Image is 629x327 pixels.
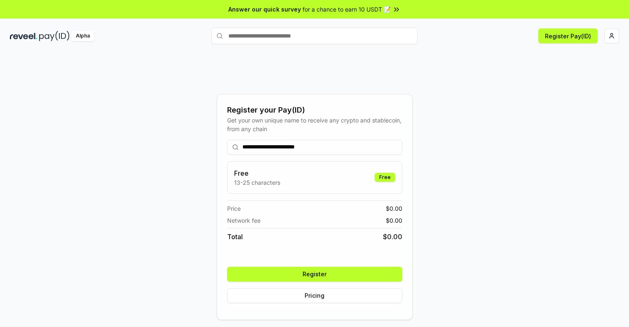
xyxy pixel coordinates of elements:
[39,31,70,41] img: pay_id
[234,178,280,187] p: 13-25 characters
[228,5,301,14] span: Answer our quick survey
[71,31,94,41] div: Alpha
[227,232,243,242] span: Total
[383,232,402,242] span: $ 0.00
[227,104,402,116] div: Register your Pay(ID)
[303,5,391,14] span: for a chance to earn 10 USDT 📝
[375,173,395,182] div: Free
[227,267,402,282] button: Register
[227,204,241,213] span: Price
[227,216,261,225] span: Network fee
[234,168,280,178] h3: Free
[227,288,402,303] button: Pricing
[10,31,38,41] img: reveel_dark
[386,204,402,213] span: $ 0.00
[386,216,402,225] span: $ 0.00
[227,116,402,133] div: Get your own unique name to receive any crypto and stablecoin, from any chain
[538,28,598,43] button: Register Pay(ID)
